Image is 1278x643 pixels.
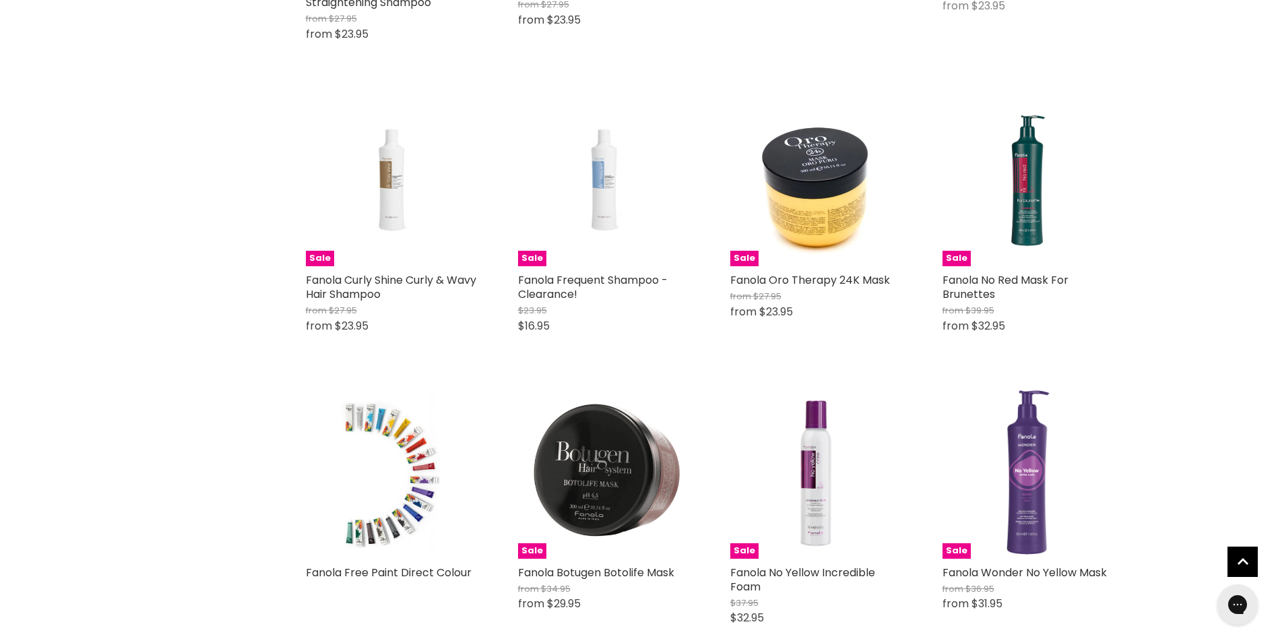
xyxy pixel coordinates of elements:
[730,543,759,559] span: Sale
[730,272,890,288] a: Fanola Oro Therapy 24K Mask
[547,596,581,611] span: $29.95
[971,318,1005,334] span: $32.95
[518,543,546,559] span: Sale
[329,304,357,317] span: $27.95
[730,94,902,266] a: Fanola Oro Therapy 24K MaskSale
[518,387,690,559] a: Fanola Botugen Botolife MaskSale
[965,582,994,595] span: $36.95
[730,596,759,609] span: $37.95
[942,543,971,559] span: Sale
[942,565,1107,580] a: Fanola Wonder No Yellow Mask
[518,596,544,611] span: from
[730,251,759,266] span: Sale
[942,387,1114,559] img: Fanola Wonder No Yellow Mask
[518,582,539,595] span: from
[971,596,1002,611] span: $31.95
[518,304,547,317] span: $23.95
[965,304,994,317] span: $39.95
[306,565,472,580] a: Fanola Free Paint Direct Colour
[730,94,902,266] img: Fanola Oro Therapy 24K Mask
[942,272,1068,302] a: Fanola No Red Mask For Brunettes
[518,565,674,580] a: Fanola Botugen Botolife Mask
[753,290,781,303] span: $27.95
[1211,580,1265,630] iframe: Gorgias live chat messenger
[518,12,544,28] span: from
[546,94,661,266] img: Fanola Frequent Shampoo - Clearance!
[942,596,969,611] span: from
[335,318,369,334] span: $23.95
[730,387,902,559] a: Fanola No Yellow Incredible FoamSale
[942,318,969,334] span: from
[759,304,793,319] span: $23.95
[306,94,478,266] a: Fanola Curly Shine Curly & Wavy Hair ShampooSale
[942,304,963,317] span: from
[518,401,690,544] img: Fanola Botugen Botolife Mask
[306,387,478,559] a: Fanola Free Paint Direct Colour
[942,251,971,266] span: Sale
[518,94,690,266] a: Fanola Frequent Shampoo - Clearance!Sale
[518,272,668,302] a: Fanola Frequent Shampoo - Clearance!
[518,318,550,334] span: $16.95
[730,387,902,559] img: Fanola No Yellow Incredible Foam
[942,387,1114,559] a: Fanola Wonder No Yellow MaskSale
[306,12,327,25] span: from
[306,304,327,317] span: from
[335,26,369,42] span: $23.95
[518,251,546,266] span: Sale
[541,582,571,595] span: $34.95
[306,318,332,334] span: from
[730,610,764,625] span: $32.95
[306,272,476,302] a: Fanola Curly Shine Curly & Wavy Hair Shampoo
[942,94,1114,266] a: Fanola No Red Mask For BrunettesSale
[306,26,332,42] span: from
[547,12,581,28] span: $23.95
[942,94,1114,266] img: Fanola No Red Mask For Brunettes
[730,565,875,594] a: Fanola No Yellow Incredible Foam
[730,290,751,303] span: from
[942,582,963,595] span: from
[329,12,357,25] span: $27.95
[306,251,334,266] span: Sale
[730,304,757,319] span: from
[334,94,449,266] img: Fanola Curly Shine Curly & Wavy Hair Shampoo
[338,387,445,559] img: Fanola Free Paint Direct Colour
